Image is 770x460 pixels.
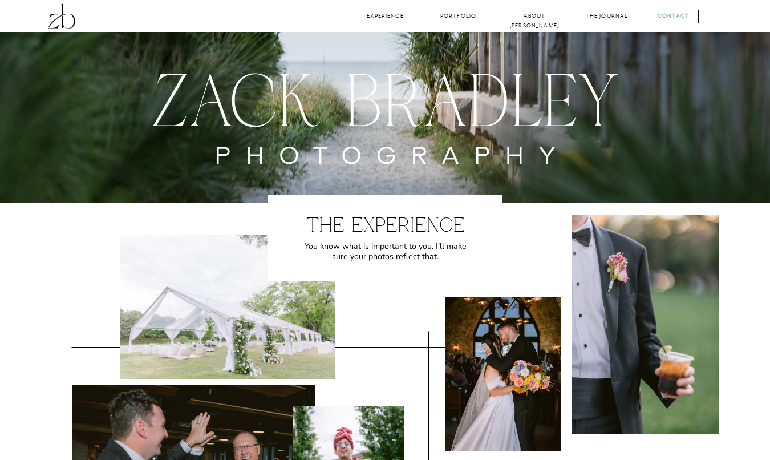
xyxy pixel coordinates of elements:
a: About [PERSON_NAME] [509,11,560,22]
a: Experience [362,11,408,22]
p: You know what is important to you. I'll make sure your photos reflect that. [297,241,474,272]
h1: The Experience [293,215,478,241]
a: Portfolio [435,11,481,22]
a: The Journal [582,11,631,22]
